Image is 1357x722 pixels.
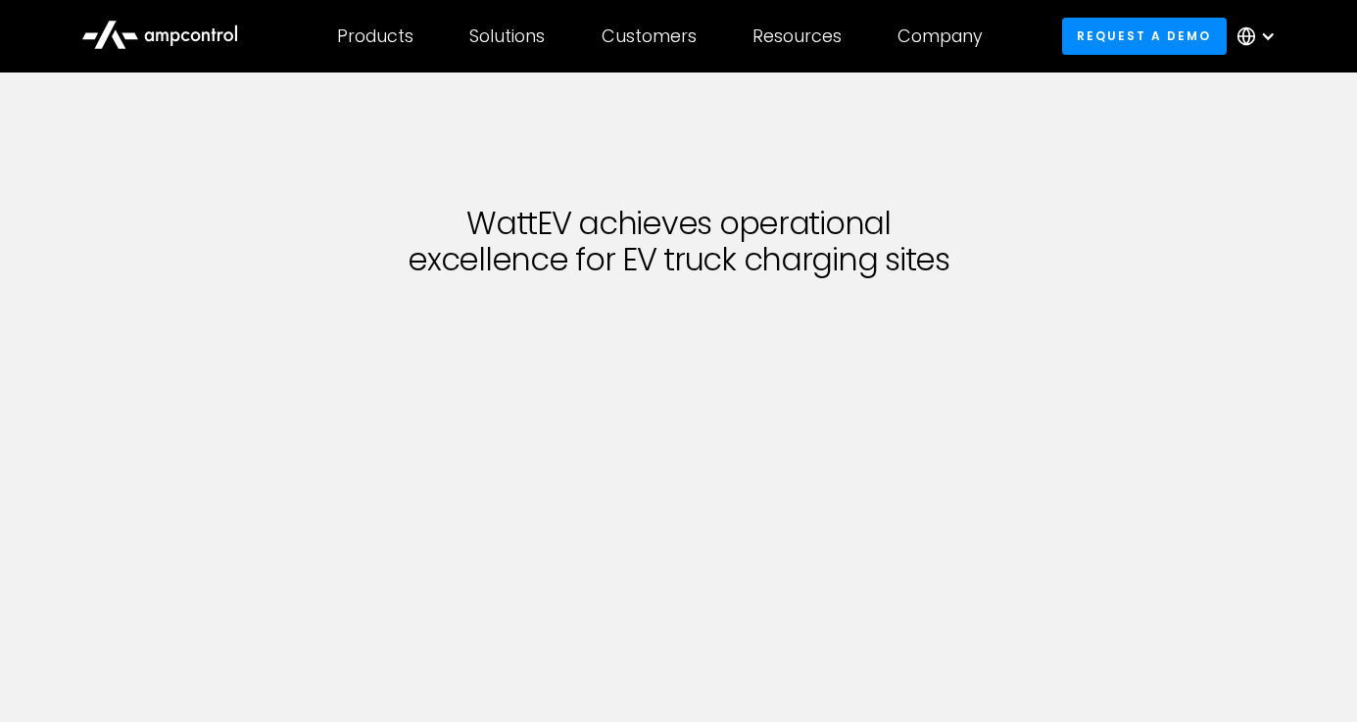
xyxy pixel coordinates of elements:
[897,25,983,47] div: Company
[602,25,697,47] div: Customers
[337,25,413,47] div: Products
[248,206,1110,278] h1: WattEV achieves operational excellence for EV truck charging sites
[752,25,842,47] div: Resources
[1062,18,1227,54] a: Request a demo
[469,25,545,47] div: Solutions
